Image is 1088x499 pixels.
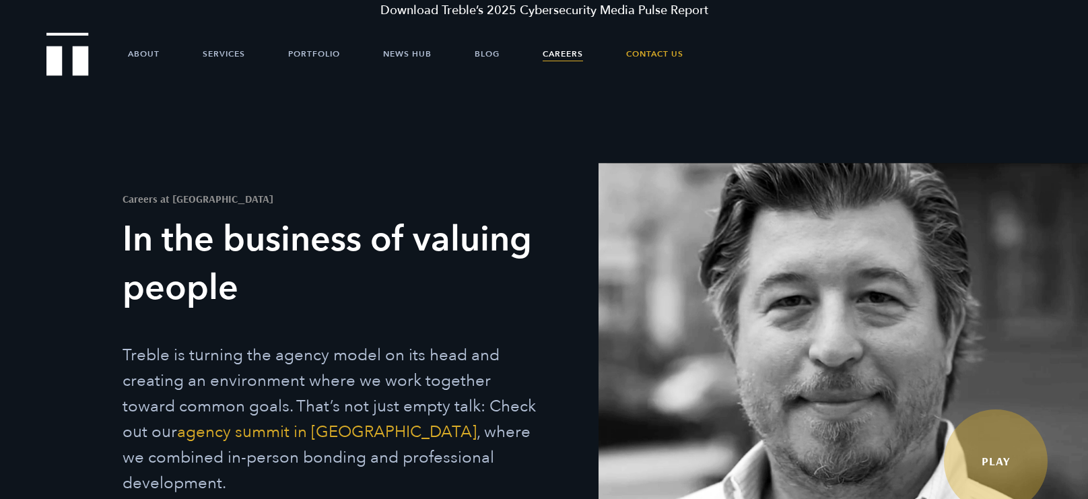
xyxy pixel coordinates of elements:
[123,215,540,312] h3: In the business of valuing people
[475,34,500,74] a: Blog
[123,193,540,204] h1: Careers at [GEOGRAPHIC_DATA]
[47,34,88,75] a: Treble Homepage
[46,32,89,75] img: Treble logo
[543,34,583,74] a: Careers
[203,34,245,74] a: Services
[123,343,540,496] p: Treble is turning the agency model on its head and creating an environment where we work together...
[383,34,432,74] a: News Hub
[626,34,683,74] a: Contact Us
[177,421,477,443] a: agency summit in [GEOGRAPHIC_DATA]
[128,34,160,74] a: About
[288,34,340,74] a: Portfolio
